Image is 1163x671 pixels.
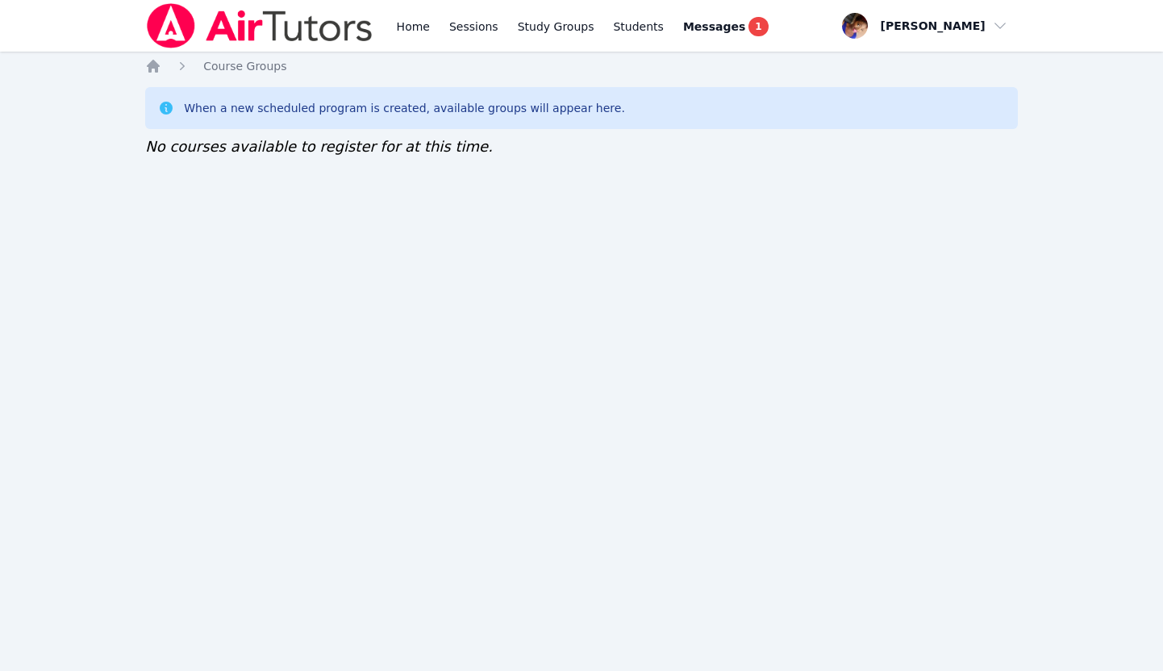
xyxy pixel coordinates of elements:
span: Course Groups [203,60,286,73]
nav: Breadcrumb [145,58,1018,74]
span: Messages [683,19,745,35]
img: Air Tutors [145,3,373,48]
div: When a new scheduled program is created, available groups will appear here. [184,100,625,116]
a: Course Groups [203,58,286,74]
span: No courses available to register for at this time. [145,138,493,155]
span: 1 [748,17,768,36]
